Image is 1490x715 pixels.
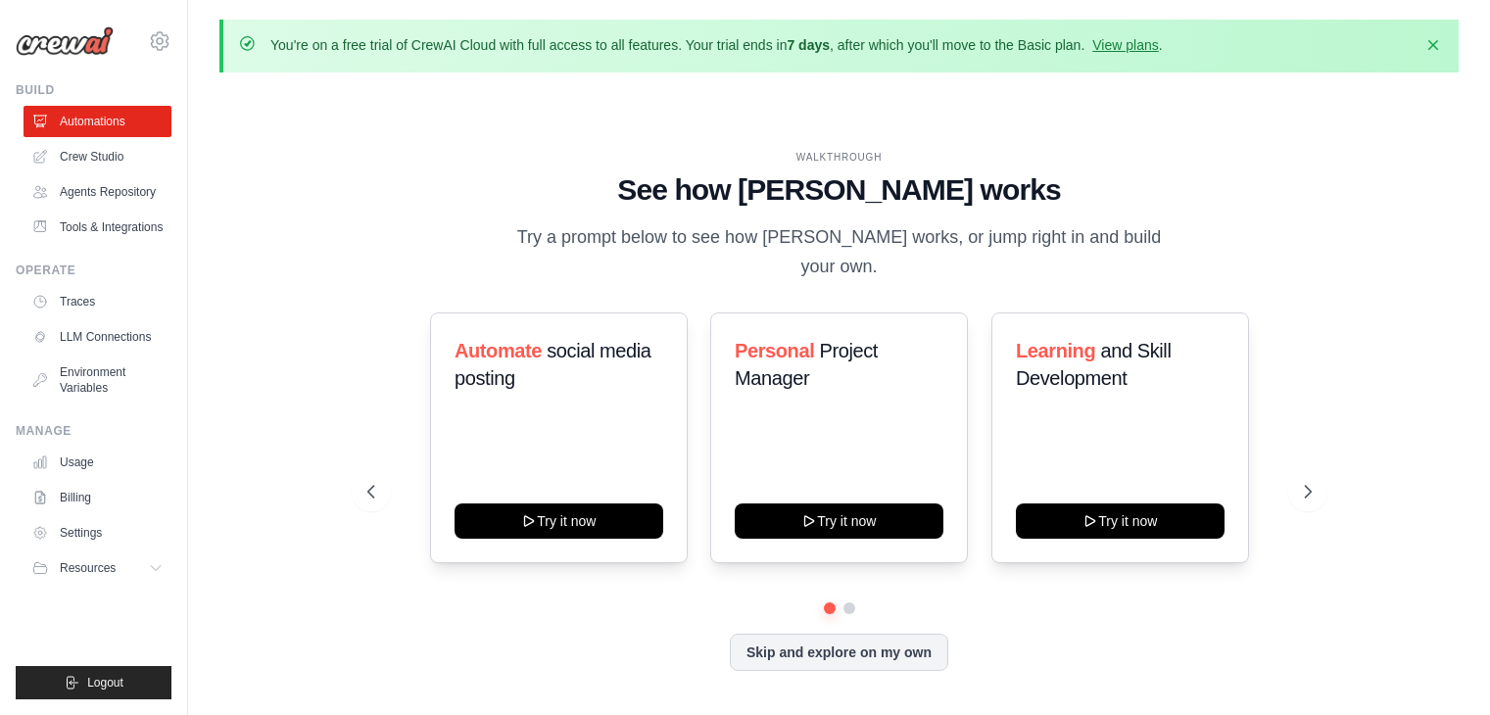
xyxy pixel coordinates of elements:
span: Logout [87,675,123,691]
a: Automations [24,106,171,137]
span: and Skill Development [1016,340,1171,389]
p: Try a prompt below to see how [PERSON_NAME] works, or jump right in and build your own. [510,223,1169,281]
button: Try it now [1016,503,1225,539]
a: Billing [24,482,171,513]
div: Operate [16,262,171,278]
strong: 7 days [787,37,830,53]
a: Traces [24,286,171,317]
a: Agents Repository [24,176,171,208]
span: Project Manager [735,340,878,389]
h1: See how [PERSON_NAME] works [367,172,1312,208]
button: Resources [24,552,171,584]
span: Resources [60,560,116,576]
a: Tools & Integrations [24,212,171,243]
a: Crew Studio [24,141,171,172]
p: You're on a free trial of CrewAI Cloud with full access to all features. Your trial ends in , aft... [270,35,1163,55]
span: Personal [735,340,814,361]
a: Usage [24,447,171,478]
button: Skip and explore on my own [730,634,948,671]
div: Build [16,82,171,98]
button: Try it now [735,503,943,539]
a: Environment Variables [24,357,171,404]
span: Automate [455,340,542,361]
button: Logout [16,666,171,699]
a: LLM Connections [24,321,171,353]
a: View plans [1092,37,1158,53]
button: Try it now [455,503,663,539]
img: Logo [16,26,114,56]
a: Settings [24,517,171,548]
span: Learning [1016,340,1095,361]
div: Manage [16,423,171,439]
div: WALKTHROUGH [367,150,1312,165]
span: social media posting [455,340,651,389]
